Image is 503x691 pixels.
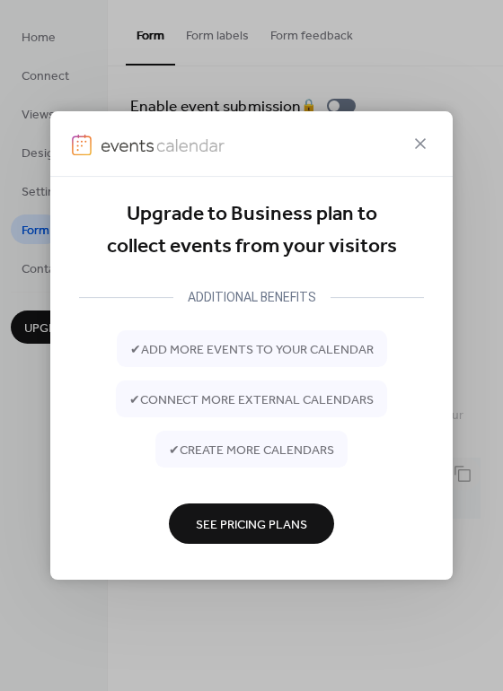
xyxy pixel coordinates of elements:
img: logo-icon [72,135,92,156]
span: ✔ add more events to your calendar [130,340,374,359]
img: logo-type [101,135,225,156]
div: ADDITIONAL BENEFITS [173,286,331,308]
span: ✔ create more calendars [169,441,334,459]
button: See Pricing Plans [169,503,334,544]
div: Upgrade to Business plan to collect events from your visitors [79,198,424,264]
span: See Pricing Plans [196,515,307,534]
span: ✔ connect more external calendars [129,390,374,409]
